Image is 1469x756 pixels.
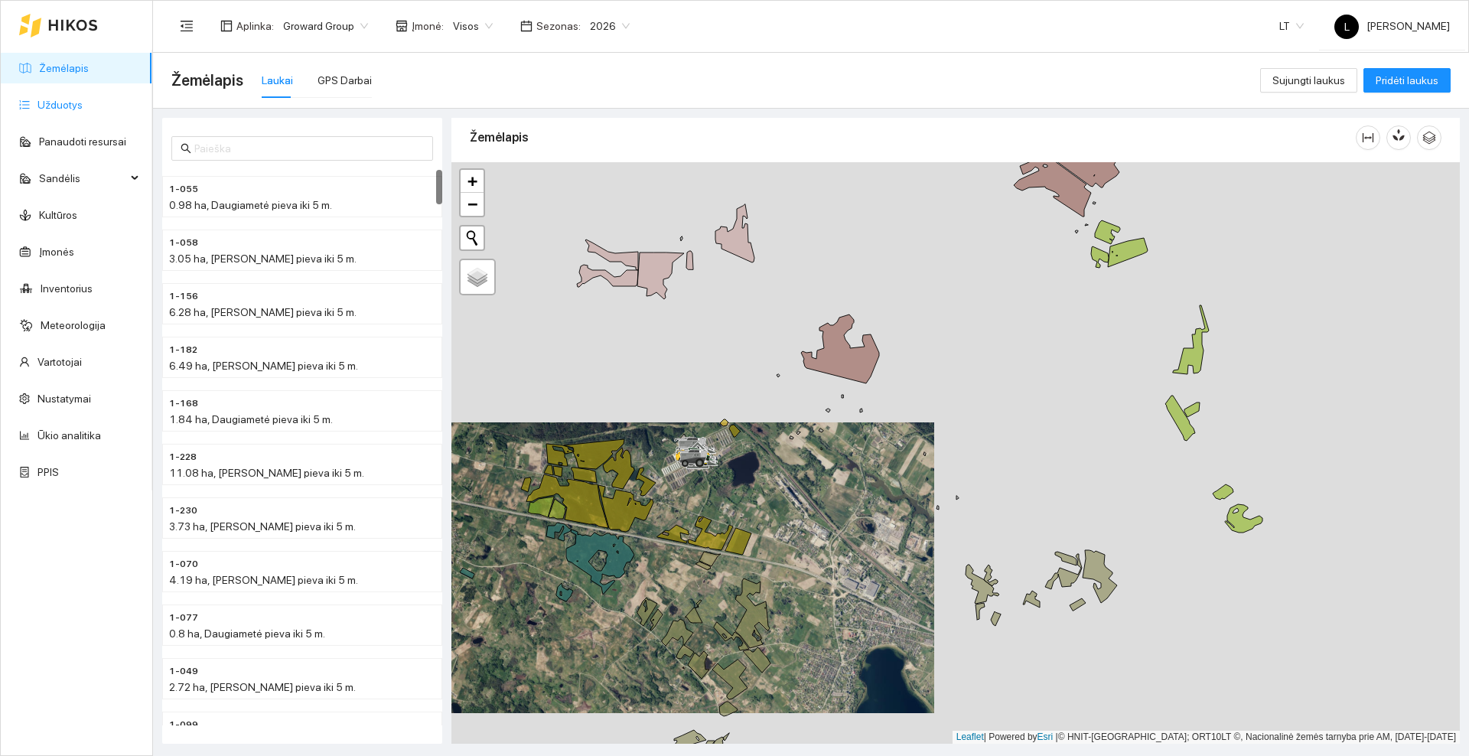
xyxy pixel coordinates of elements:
[1272,72,1345,89] span: Sujungti laukus
[1260,74,1357,86] a: Sujungti laukus
[1260,68,1357,93] button: Sujungti laukus
[461,170,484,193] a: Zoom in
[169,413,333,425] span: 1.84 ha, Daugiametė pieva iki 5 m.
[171,68,243,93] span: Žemėlapis
[1356,125,1380,150] button: column-width
[37,356,82,368] a: Vartotojai
[39,163,126,194] span: Sandėlis
[169,360,358,372] span: 6.49 ha, [PERSON_NAME] pieva iki 5 m.
[180,19,194,33] span: menu-fold
[169,253,357,265] span: 3.05 ha, [PERSON_NAME] pieva iki 5 m.
[169,503,197,518] span: 1-230
[461,193,484,216] a: Zoom out
[262,72,293,89] div: Laukai
[412,18,444,34] span: Įmonė :
[37,99,83,111] a: Užduotys
[169,557,198,572] span: 1-070
[169,396,198,411] span: 1-168
[590,15,630,37] span: 2026
[37,429,101,442] a: Ūkio analitika
[536,18,581,34] span: Sezonas :
[169,289,198,304] span: 1-156
[461,226,484,249] button: Initiate a new search
[169,236,198,250] span: 1-058
[461,260,494,294] a: Layers
[39,62,89,74] a: Žemėlapis
[1363,68,1451,93] button: Pridėti laukus
[169,627,325,640] span: 0.8 ha, Daugiametė pieva iki 5 m.
[37,393,91,405] a: Nustatymai
[453,15,493,37] span: Visos
[169,718,198,732] span: 1-099
[41,282,93,295] a: Inventorius
[169,182,198,197] span: 1-055
[520,20,533,32] span: calendar
[396,20,408,32] span: shop
[169,681,356,693] span: 2.72 ha, [PERSON_NAME] pieva iki 5 m.
[39,209,77,221] a: Kultūros
[169,611,198,625] span: 1-077
[39,135,126,148] a: Panaudoti resursai
[956,732,984,742] a: Leaflet
[1357,132,1379,144] span: column-width
[1363,74,1451,86] a: Pridėti laukus
[169,520,356,533] span: 3.73 ha, [PERSON_NAME] pieva iki 5 m.
[953,731,1460,744] div: | Powered by © HNIT-[GEOGRAPHIC_DATA]; ORT10LT ©, Nacionalinė žemės tarnyba prie AM, [DATE]-[DATE]
[169,306,357,318] span: 6.28 ha, [PERSON_NAME] pieva iki 5 m.
[1056,732,1058,742] span: |
[169,450,197,464] span: 1-228
[1344,15,1350,39] span: L
[1279,15,1304,37] span: LT
[1376,72,1438,89] span: Pridėti laukus
[169,467,364,479] span: 11.08 ha, [PERSON_NAME] pieva iki 5 m.
[283,15,368,37] span: Groward Group
[318,72,372,89] div: GPS Darbai
[220,20,233,32] span: layout
[467,171,477,191] span: +
[194,140,424,157] input: Paieška
[169,343,197,357] span: 1-182
[41,319,106,331] a: Meteorologija
[467,194,477,213] span: −
[1037,732,1054,742] a: Esri
[470,116,1356,159] div: Žemėlapis
[181,143,191,154] span: search
[169,199,332,211] span: 0.98 ha, Daugiametė pieva iki 5 m.
[37,466,59,478] a: PPIS
[169,664,198,679] span: 1-049
[1334,20,1450,32] span: [PERSON_NAME]
[169,574,358,586] span: 4.19 ha, [PERSON_NAME] pieva iki 5 m.
[39,246,74,258] a: Įmonės
[171,11,202,41] button: menu-fold
[236,18,274,34] span: Aplinka :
